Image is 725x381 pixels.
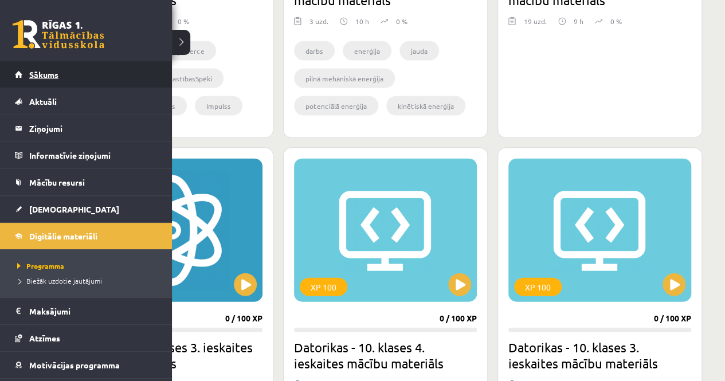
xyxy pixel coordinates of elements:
[524,16,547,33] div: 19 uzd.
[514,278,562,296] div: XP 100
[29,177,85,187] span: Mācību resursi
[610,16,622,26] p: 0 %
[29,333,60,343] span: Atzīmes
[15,325,158,351] a: Atzīmes
[15,196,158,222] a: [DEMOGRAPHIC_DATA]
[386,96,465,116] li: kinētiskā enerģija
[574,16,583,26] p: 9 h
[29,115,158,142] legend: Ziņojumi
[294,69,395,88] li: pilnā mehāniskā enerģija
[14,261,64,270] span: Programma
[13,20,104,49] a: Rīgas 1. Tālmācības vidusskola
[15,61,158,88] a: Sākums
[508,339,691,371] h2: Datorikas - 10. klases 3. ieskaites mācību materiāls
[309,16,328,33] div: 3 uzd.
[343,41,391,61] li: enerģija
[294,96,378,116] li: potenciālā enerģija
[29,204,119,214] span: [DEMOGRAPHIC_DATA]
[15,88,158,115] a: Aktuāli
[15,142,158,168] a: Informatīvie ziņojumi
[399,41,439,61] li: jauda
[15,115,158,142] a: Ziņojumi
[29,142,158,168] legend: Informatīvie ziņojumi
[29,231,97,241] span: Digitālie materiāli
[15,223,158,249] a: Digitālie materiāli
[14,276,160,286] a: Biežāk uzdotie jautājumi
[14,276,102,285] span: Biežāk uzdotie jautājumi
[178,16,189,26] p: 0 %
[15,169,158,195] a: Mācību resursi
[300,278,347,296] div: XP 100
[355,16,369,26] p: 10 h
[29,360,120,370] span: Motivācijas programma
[29,96,57,107] span: Aktuāli
[195,96,242,116] li: Impulss
[294,41,335,61] li: darbs
[396,16,407,26] p: 0 %
[15,298,158,324] a: Maksājumi
[294,339,477,371] h2: Datorikas - 10. klases 4. ieskaites mācību materiāls
[29,69,58,80] span: Sākums
[15,352,158,378] a: Motivācijas programma
[14,261,160,271] a: Programma
[155,69,224,88] li: ElastībasSpēki
[29,298,158,324] legend: Maksājumi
